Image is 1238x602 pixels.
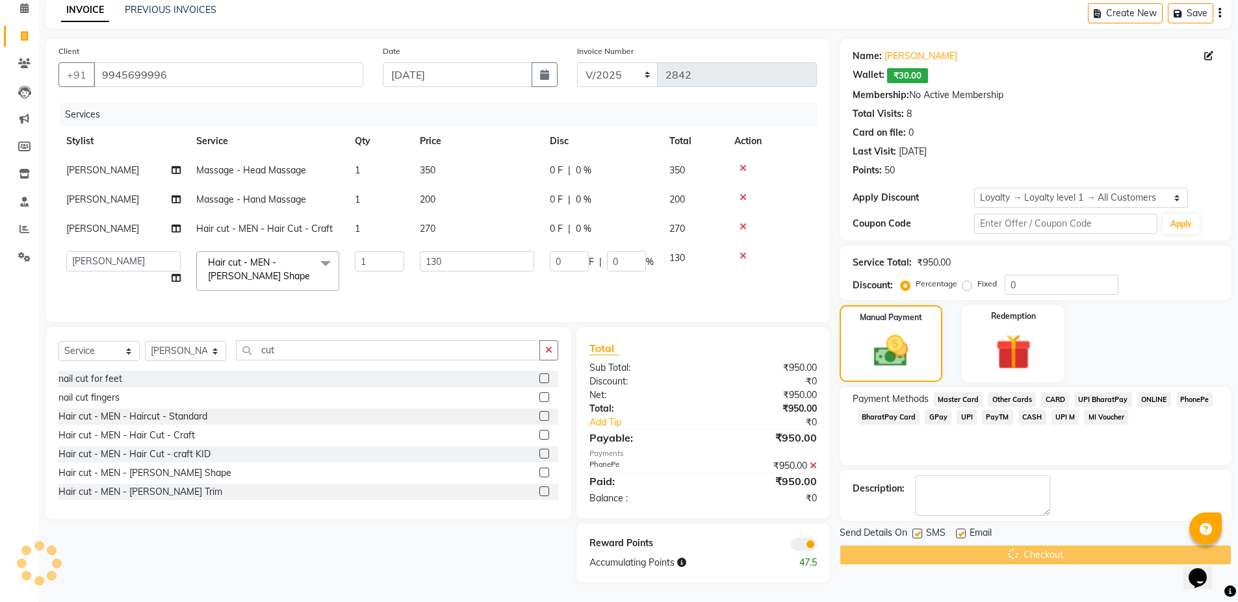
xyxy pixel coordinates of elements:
label: Fixed [977,278,997,290]
span: % [646,255,654,269]
div: nail cut for feet [58,372,122,386]
span: Hair cut - MEN - [PERSON_NAME] Shape [208,257,310,282]
button: +91 [58,62,95,87]
span: 0 F [550,222,563,236]
span: ₹30.00 [887,68,928,83]
span: PayTM [982,410,1013,425]
span: F [589,255,594,269]
span: Hair cut - MEN - Hair Cut - Craft [196,223,333,234]
span: 1 [355,194,360,205]
div: No Active Membership [853,88,1219,102]
span: PhonePe [1176,392,1213,407]
div: Reward Points [580,536,703,551]
a: x [310,270,316,282]
span: [PERSON_NAME] [66,194,139,205]
span: 200 [420,194,435,205]
div: 0 [909,126,914,140]
label: Client [58,45,79,57]
div: Membership: [853,88,909,102]
span: 0 F [550,193,563,207]
div: Accumulating Points [580,556,764,570]
span: Total [589,342,619,355]
span: 200 [669,194,685,205]
span: 0 % [576,164,591,177]
input: Enter Offer / Coupon Code [974,214,1157,234]
span: SMS [926,526,946,542]
button: Create New [1088,3,1163,23]
span: UPI [957,410,977,425]
label: Manual Payment [860,312,922,323]
div: Total Visits: [853,107,904,121]
span: ONLINE [1137,392,1171,407]
span: 1 [355,223,360,234]
div: 50 [884,164,895,177]
span: 350 [669,164,685,176]
a: PREVIOUS INVOICES [125,4,216,16]
iframe: chat widget [1183,550,1225,589]
th: Stylist [58,127,188,156]
div: Paid: [580,473,703,489]
div: Payments [589,448,816,459]
th: Disc [542,127,662,156]
span: 270 [420,223,435,234]
span: Email [970,526,992,542]
div: ₹0 [724,416,827,429]
input: Search by Name/Mobile/Email/Code [94,62,363,87]
span: Send Details On [840,526,907,542]
label: Invoice Number [577,45,634,57]
div: Hair cut - MEN - [PERSON_NAME] Trim [58,485,222,499]
th: Action [727,127,817,156]
div: Name: [853,49,882,63]
div: ₹950.00 [703,361,827,375]
span: 350 [420,164,435,176]
span: MI Voucher [1084,410,1128,425]
span: | [568,222,571,236]
div: Card on file: [853,126,906,140]
div: Net: [580,388,703,402]
span: UPI BharatPay [1074,392,1132,407]
div: Wallet: [853,68,884,83]
label: Percentage [916,278,957,290]
button: Apply [1163,214,1200,234]
div: Discount: [580,375,703,388]
input: Search or Scan [236,340,540,360]
div: 47.5 [765,556,827,570]
div: 8 [907,107,912,121]
span: Massage - Head Massage [196,164,306,176]
span: GPay [925,410,951,425]
label: Date [383,45,400,57]
span: 0 % [576,193,591,207]
span: | [599,255,602,269]
div: Apply Discount [853,191,975,205]
span: 1 [355,164,360,176]
th: Qty [347,127,412,156]
div: Points: [853,164,882,177]
span: Payment Methods [853,392,929,406]
div: [DATE] [899,145,927,158]
div: Services [60,103,827,127]
a: [PERSON_NAME] [884,49,957,63]
div: ₹950.00 [703,402,827,416]
span: UPI M [1051,410,1079,425]
span: [PERSON_NAME] [66,164,139,176]
div: Payable: [580,430,703,445]
span: CARD [1041,392,1069,407]
span: | [568,193,571,207]
div: Service Total: [853,256,912,270]
div: ₹0 [703,492,827,505]
th: Total [662,127,727,156]
span: 0 % [576,222,591,236]
div: ₹950.00 [703,473,827,489]
div: Hair cut - MEN - [PERSON_NAME] Shape [58,466,231,480]
label: Redemption [991,310,1036,322]
div: Sub Total: [580,361,703,375]
div: Coupon Code [853,217,975,231]
div: ₹950.00 [917,256,951,270]
div: Description: [853,482,905,495]
div: nail cut fingers [58,391,120,405]
div: Total: [580,402,703,416]
a: Add Tip [580,416,723,429]
span: Massage - Hand Massage [196,194,306,205]
th: Price [412,127,542,156]
span: BharatPay Card [858,410,920,425]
